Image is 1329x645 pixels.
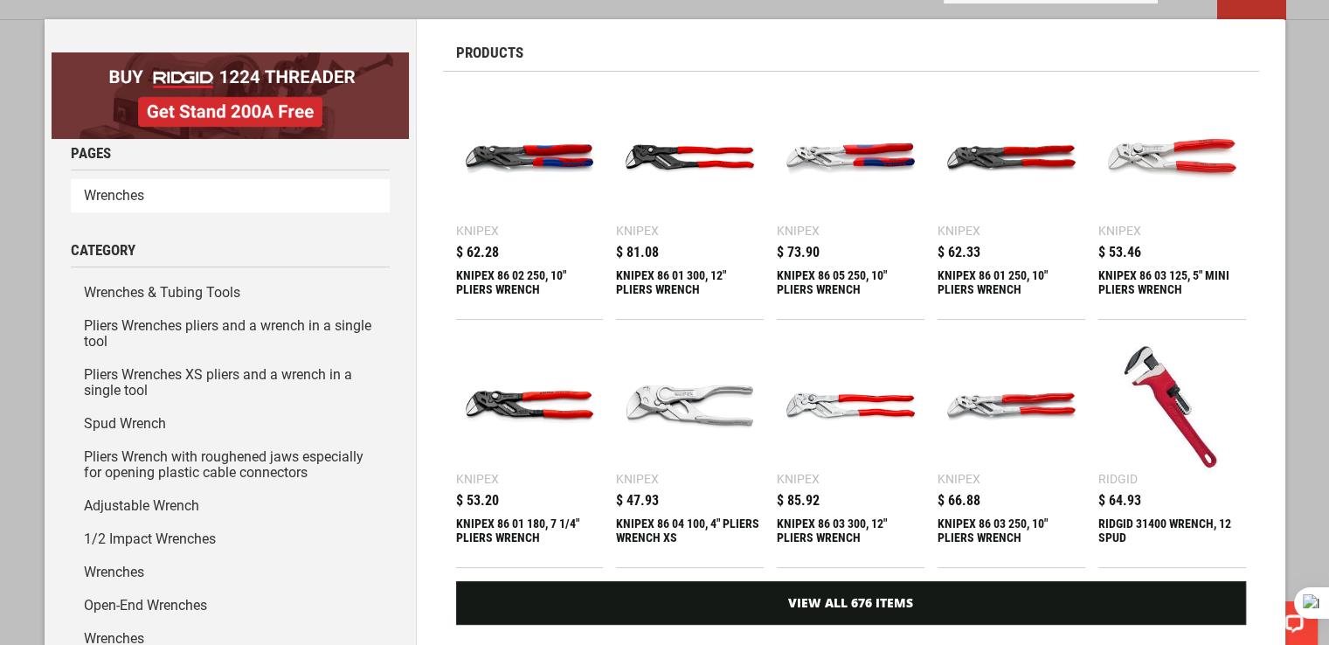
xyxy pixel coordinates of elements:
[1098,225,1141,237] div: Knipex
[71,179,390,212] a: Wrenches
[24,26,197,40] p: Chat now
[938,473,980,485] div: Knipex
[71,489,390,523] a: Adjustable Wrench
[1098,494,1141,508] span: $ 64.93
[1098,246,1141,260] span: $ 53.46
[1098,268,1246,310] div: KNIPEX 86 03 125, 5
[456,45,523,60] span: Products
[1107,342,1237,472] img: RIDGID 31400 WRENCH, 12 SPUD
[71,309,390,358] a: Pliers Wrenches pliers and a wrench in a single tool
[946,94,1076,224] img: KNIPEX 86 01 250, 10
[786,94,916,224] img: KNIPEX 86 05 250, 10
[938,246,980,260] span: $ 62.33
[777,246,820,260] span: $ 73.90
[938,85,1085,319] a: KNIPEX 86 01 250, 10 Knipex $ 62.33 KNIPEX 86 01 250, 10" PLIERS WRENCH
[71,358,390,407] a: Pliers Wrenches XS pliers and a wrench in a single tool
[71,589,390,622] a: Open-End Wrenches
[938,333,1085,567] a: KNIPEX 86 03 250, 10 Knipex $ 66.88 KNIPEX 86 03 250, 10" PLIERS WRENCH
[1098,473,1138,485] div: Ridgid
[938,225,980,237] div: Knipex
[777,517,924,558] div: KNIPEX 86 03 300, 12
[456,268,604,310] div: KNIPEX 86 02 250, 10
[1107,94,1237,224] img: KNIPEX 86 03 125, 5
[938,517,1085,558] div: KNIPEX 86 03 250, 10
[1098,333,1246,567] a: RIDGID 31400 WRENCH, 12 SPUD Ridgid $ 64.93 RIDGID 31400 WRENCH, 12 SPUD
[625,342,755,472] img: KNIPEX 86 04 100, 4
[616,268,764,310] div: KNIPEX 86 01 300, 12
[456,85,604,319] a: KNIPEX 86 02 250, 10 Knipex $ 62.28 KNIPEX 86 02 250, 10" PLIERS WRENCH
[456,246,499,260] span: $ 62.28
[777,85,924,319] a: KNIPEX 86 05 250, 10 Knipex $ 73.90 KNIPEX 86 05 250, 10" PLIERS WRENCH
[71,243,135,258] span: Category
[1098,517,1246,558] div: RIDGID 31400 WRENCH, 12 SPUD
[946,342,1076,472] img: KNIPEX 86 03 250, 10
[777,494,820,508] span: $ 85.92
[465,342,595,472] img: KNIPEX 86 01 180, 7 1/4
[465,94,595,224] img: KNIPEX 86 02 250, 10
[786,342,916,472] img: KNIPEX 86 03 300, 12
[777,225,820,237] div: Knipex
[71,276,390,309] a: Wrenches & Tubing Tools
[52,52,409,139] img: BOGO: Buy RIDGID® 1224 Threader, Get Stand 200A Free!
[456,333,604,567] a: KNIPEX 86 01 180, 7 1/4 Knipex $ 53.20 KNIPEX 86 01 180, 7 1/4" PLIERS WRENCH
[52,52,409,66] a: BOGO: Buy RIDGID® 1224 Threader, Get Stand 200A Free!
[616,333,764,567] a: KNIPEX 86 04 100, 4 Knipex $ 47.93 KNIPEX 86 04 100, 4" PLIERS WRENCH XS
[616,517,764,558] div: KNIPEX 86 04 100, 4
[71,146,111,161] span: Pages
[456,225,499,237] div: Knipex
[201,23,222,44] button: Open LiveChat chat widget
[71,440,390,489] a: Pliers Wrench with roughened jaws especially for opening plastic cable connectors
[1098,85,1246,319] a: KNIPEX 86 03 125, 5 Knipex $ 53.46 KNIPEX 86 03 125, 5" MINI PLIERS WRENCH
[616,225,659,237] div: Knipex
[616,246,659,260] span: $ 81.08
[625,94,755,224] img: KNIPEX 86 01 300, 12
[616,494,659,508] span: $ 47.93
[71,556,390,589] a: Wrenches
[777,473,820,485] div: Knipex
[71,523,390,556] a: 1/2 Impact Wrenches
[456,494,499,508] span: $ 53.20
[71,407,390,440] a: Spud Wrench
[456,517,604,558] div: KNIPEX 86 01 180, 7 1/4
[456,581,1246,625] a: View All 676 Items
[777,333,924,567] a: KNIPEX 86 03 300, 12 Knipex $ 85.92 KNIPEX 86 03 300, 12" PLIERS WRENCH
[616,473,659,485] div: Knipex
[456,473,499,485] div: Knipex
[777,268,924,310] div: KNIPEX 86 05 250, 10
[938,268,1085,310] div: KNIPEX 86 01 250, 10
[616,85,764,319] a: KNIPEX 86 01 300, 12 Knipex $ 81.08 KNIPEX 86 01 300, 12" PLIERS WRENCH
[938,494,980,508] span: $ 66.88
